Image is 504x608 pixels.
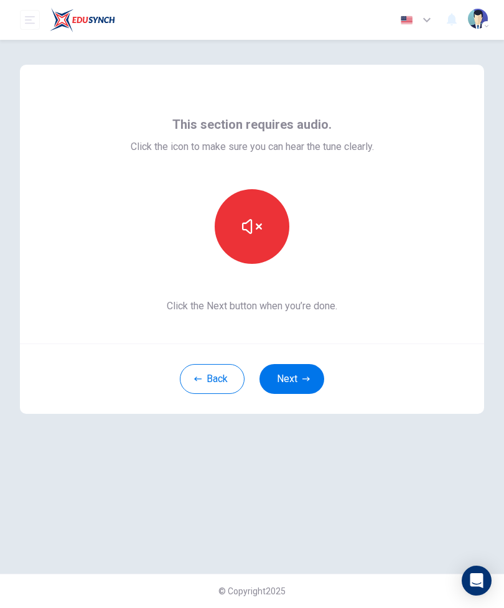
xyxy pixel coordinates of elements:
div: Open Intercom Messenger [462,566,492,596]
span: Click the icon to make sure you can hear the tune clearly. [131,139,374,154]
button: Next [259,364,324,394]
button: open mobile menu [20,10,40,30]
img: en [399,16,414,25]
button: Back [180,364,245,394]
img: EduSynch logo [50,7,115,32]
span: Click the Next button when you’re done. [131,299,374,314]
span: This section requires audio. [172,115,332,134]
img: Profile picture [468,9,488,29]
span: © Copyright 2025 [218,586,286,596]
